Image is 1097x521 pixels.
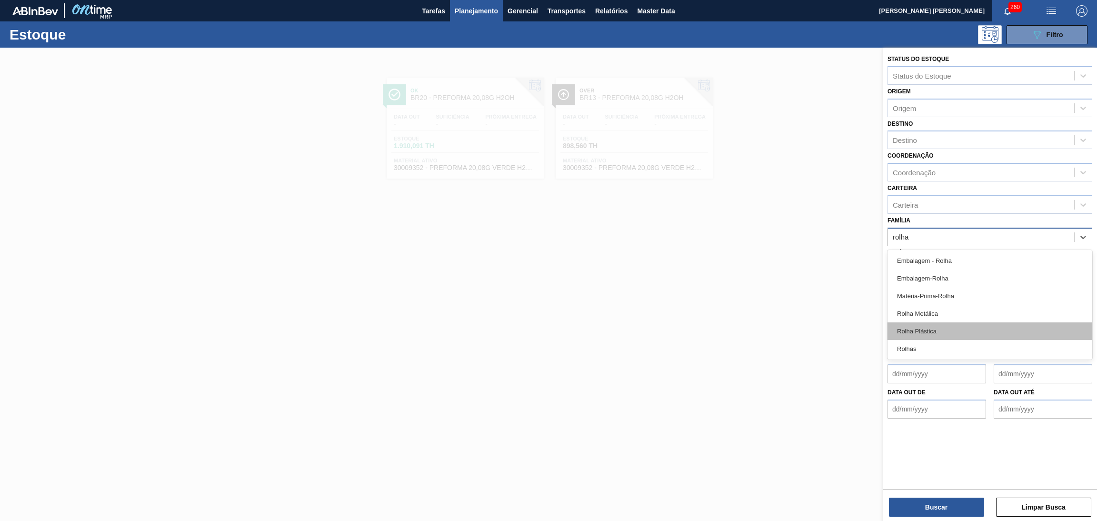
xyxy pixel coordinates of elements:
[1008,2,1022,12] span: 260
[1007,25,1087,44] button: Filtro
[994,389,1035,396] label: Data out até
[994,364,1092,383] input: dd/mm/yyyy
[893,104,916,112] div: Origem
[888,88,911,95] label: Origem
[888,217,910,224] label: Família
[12,7,58,15] img: TNhmsLtSVTkK8tSr43FrP2fwEKptu5GPRR3wAAAABJRU5ErkJggg==
[888,400,986,419] input: dd/mm/yyyy
[1076,5,1087,17] img: Logout
[888,389,926,396] label: Data out de
[548,5,586,17] span: Transportes
[978,25,1002,44] div: Pogramando: nenhum usuário selecionado
[1046,5,1057,17] img: userActions
[888,287,1092,305] div: Matéria-Prima-Rolha
[992,4,1023,18] button: Notificações
[508,5,538,17] span: Gerencial
[893,200,918,209] div: Carteira
[888,152,934,159] label: Coordenação
[888,120,913,127] label: Destino
[888,364,986,383] input: dd/mm/yyyy
[637,5,675,17] span: Master Data
[994,400,1092,419] input: dd/mm/yyyy
[10,29,156,40] h1: Estoque
[888,305,1092,322] div: Rolha Metálica
[888,270,1092,287] div: Embalagem-Rolha
[595,5,628,17] span: Relatórios
[888,322,1092,340] div: Rolha Plástica
[1047,31,1063,39] span: Filtro
[893,169,936,177] div: Coordenação
[893,136,917,144] div: Destino
[455,5,498,17] span: Planejamento
[888,340,1092,358] div: Rolhas
[422,5,445,17] span: Tarefas
[893,71,951,80] div: Status do Estoque
[888,252,1092,270] div: Embalagem - Rolha
[888,250,944,256] label: Família Rotulada
[888,56,949,62] label: Status do Estoque
[888,185,917,191] label: Carteira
